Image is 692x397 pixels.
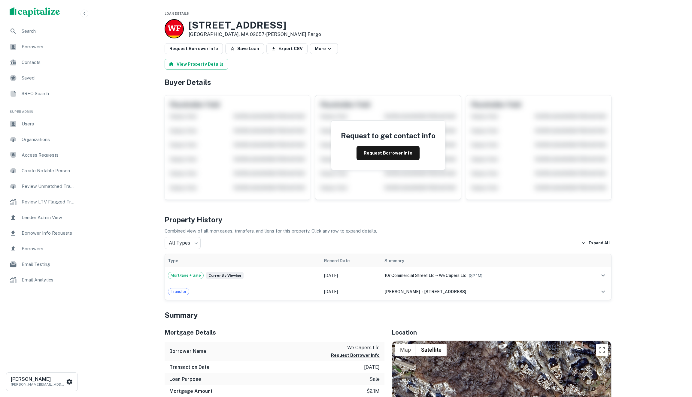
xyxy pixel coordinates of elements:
[22,43,75,50] span: Borrowers
[384,288,577,295] div: →
[357,146,420,160] button: Request Borrower Info
[165,12,189,15] span: Loan Details
[5,55,79,70] a: Contacts
[225,43,264,54] button: Save Loan
[165,237,201,249] div: All Types
[11,382,65,387] p: [PERSON_NAME][EMAIL_ADDRESS][DOMAIN_NAME]
[381,254,580,267] th: Summary
[165,77,612,88] h4: Buyer Details
[580,239,612,248] button: Expand All
[169,376,201,383] h6: Loan Purpose
[392,328,612,337] h5: Location
[168,272,203,278] span: Mortgage + Sale
[22,198,75,206] span: Review LTV Flagged Transactions
[169,364,210,371] h6: Transaction Date
[165,328,384,337] h5: Mortgage Details
[439,273,466,278] span: we capers llc
[5,210,79,225] a: Lender Admin View
[169,388,213,395] h6: Mortgage Amount
[206,272,244,279] span: Currently viewing
[5,117,79,131] a: Users
[22,261,75,268] span: Email Testing
[5,71,79,85] a: Saved
[5,86,79,101] a: SREO Search
[22,167,75,174] span: Create Notable Person
[22,276,75,284] span: Email Analytics
[662,349,692,378] iframe: Chat Widget
[331,352,380,359] button: Request Borrower Info
[168,289,189,295] span: Transfer
[469,273,482,278] span: ($ 2.1M )
[310,43,338,54] button: More
[5,148,79,162] a: Access Requests
[364,364,380,371] p: [DATE]
[165,310,612,320] h4: Summary
[169,348,206,355] h6: Borrower Name
[22,136,75,143] span: Organizations
[22,183,75,190] span: Review Unmatched Transactions
[424,289,466,294] span: [STREET_ADDRESS]
[321,254,381,267] th: Record Date
[5,242,79,256] a: Borrowers
[5,257,79,272] a: Email Testing
[22,28,75,35] span: Search
[189,20,321,31] h3: [STREET_ADDRESS]
[11,377,65,382] h6: [PERSON_NAME]
[5,24,79,38] a: Search
[22,59,75,66] span: Contacts
[22,90,75,97] span: SREO Search
[341,130,436,141] h4: Request to get contact info
[598,270,608,281] button: expand row
[321,267,381,284] td: [DATE]
[5,102,79,117] li: Super Admin
[165,227,612,235] p: Combined view of all mortgages, transfers, and liens for this property. Click any row to expand d...
[367,388,380,395] p: $2.1m
[384,273,435,278] span: 10r commercial street llc
[369,376,380,383] p: sale
[5,226,79,240] a: Borrower Info Requests
[321,284,381,300] td: [DATE]
[384,272,577,279] div: →
[331,344,380,351] p: we capers llc
[416,344,447,356] button: Show satellite imagery
[5,195,79,209] a: Review LTV Flagged Transactions
[22,74,75,82] span: Saved
[5,179,79,194] a: Review Unmatched Transactions
[165,43,223,54] button: Request Borrower Info
[6,372,78,391] button: [PERSON_NAME][PERSON_NAME][EMAIL_ADDRESS][DOMAIN_NAME]
[22,245,75,252] span: Borrowers
[165,59,228,70] button: View Property Details
[266,32,321,37] a: [PERSON_NAME] Fargo
[5,164,79,178] a: Create Notable Person
[384,289,420,294] span: [PERSON_NAME]
[189,31,321,38] p: [GEOGRAPHIC_DATA], MA 02657 •
[598,287,608,297] button: expand row
[266,43,308,54] button: Export CSV
[165,214,612,225] h4: Property History
[5,132,79,147] a: Organizations
[596,344,608,356] button: Toggle fullscreen view
[165,254,321,267] th: Type
[22,214,75,221] span: Lender Admin View
[395,344,416,356] button: Show street map
[5,40,79,54] a: Borrowers
[22,230,75,237] span: Borrower Info Requests
[5,273,79,287] a: Email Analytics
